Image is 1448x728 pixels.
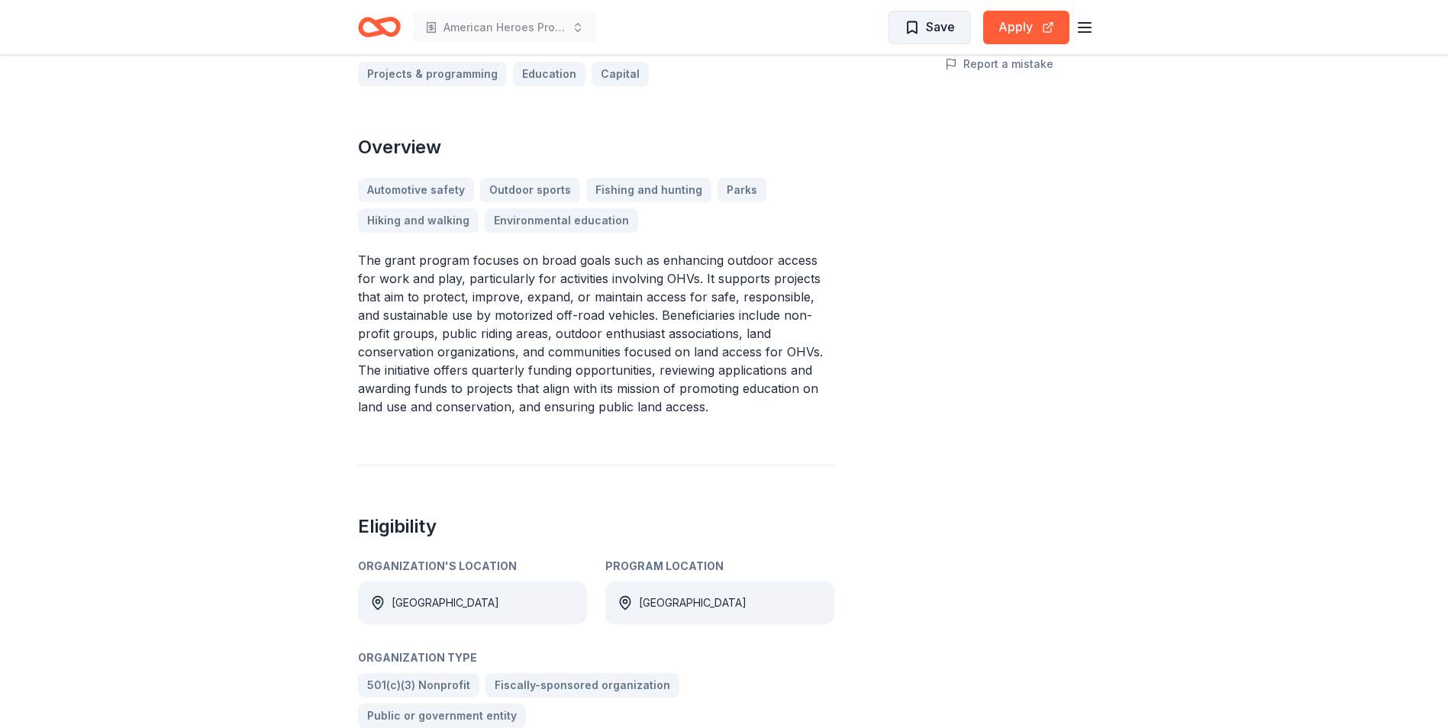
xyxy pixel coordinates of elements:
div: Organization's Location [358,557,587,575]
span: 501(c)(3) Nonprofit [367,676,470,694]
button: Save [888,11,971,44]
div: [GEOGRAPHIC_DATA] [639,594,747,612]
h2: Eligibility [358,514,834,539]
div: [GEOGRAPHIC_DATA] [392,594,499,612]
a: Public or government entity [358,704,526,728]
span: Public or government entity [367,707,517,725]
span: Fiscally-sponsored organization [495,676,670,694]
h2: Overview [358,135,834,159]
p: The grant program focuses on broad goals such as enhancing outdoor access for work and play, part... [358,251,834,416]
button: Report a mistake [945,55,1053,73]
div: Organization Type [358,649,834,667]
a: Projects & programming [358,62,507,86]
a: Home [358,9,401,45]
a: 501(c)(3) Nonprofit [358,673,479,697]
span: American Heroes Project [443,18,566,37]
button: American Heroes Project [413,12,596,43]
button: Apply [983,11,1069,44]
a: Capital [592,62,649,86]
div: Program Location [605,557,834,575]
a: Education [513,62,585,86]
a: Fiscally-sponsored organization [485,673,679,697]
span: Save [926,17,955,37]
